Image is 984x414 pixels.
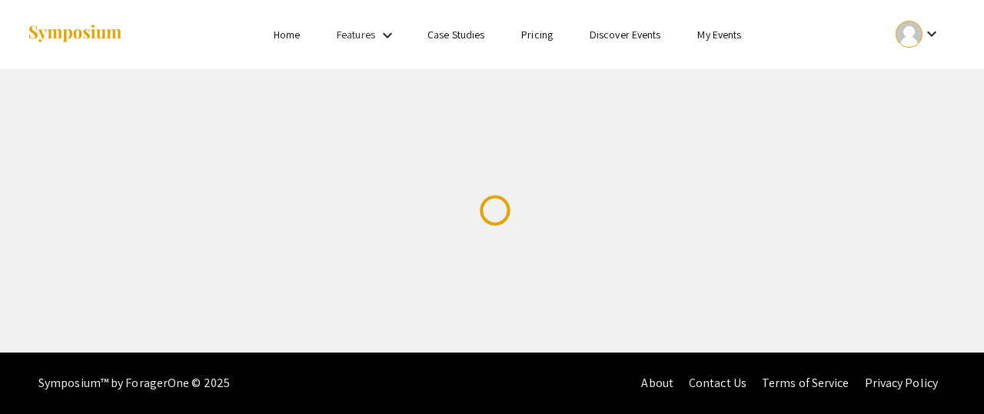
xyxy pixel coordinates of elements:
[38,353,230,414] div: Symposium™ by ForagerOne © 2025
[922,25,941,43] mat-icon: Expand account dropdown
[697,28,741,41] a: My Events
[865,375,938,391] a: Privacy Policy
[879,17,957,51] button: Expand account dropdown
[337,28,375,41] a: Features
[274,28,300,41] a: Home
[762,375,849,391] a: Terms of Service
[27,24,123,45] img: Symposium by ForagerOne
[12,345,65,402] iframe: Chat
[689,375,746,391] a: Contact Us
[427,28,484,41] a: Case Studies
[521,28,553,41] a: Pricing
[590,28,661,41] a: Discover Events
[378,26,397,45] mat-icon: Expand Features list
[641,375,673,391] a: About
